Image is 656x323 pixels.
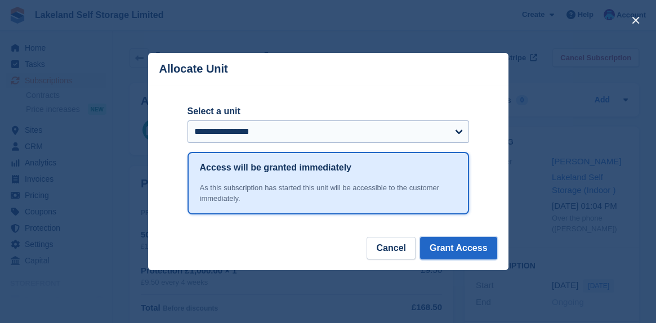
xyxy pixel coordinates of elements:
[367,237,415,259] button: Cancel
[420,237,497,259] button: Grant Access
[200,182,457,204] div: As this subscription has started this unit will be accessible to the customer immediately.
[159,62,228,75] p: Allocate Unit
[627,11,645,29] button: close
[200,161,351,174] h1: Access will be granted immediately
[188,105,469,118] label: Select a unit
